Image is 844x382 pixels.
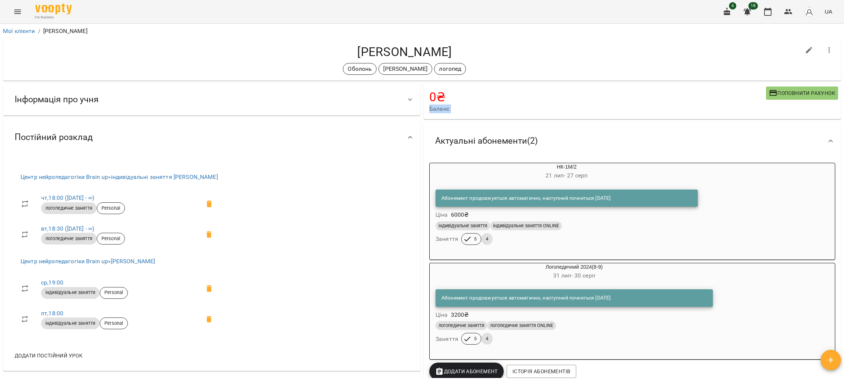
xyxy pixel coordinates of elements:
[436,223,490,229] span: індивідуальне заняття
[343,63,377,75] div: Оболонь
[470,236,481,242] span: 5
[21,173,218,180] a: Центр нейропедагогіки Brain up»індивідуальні заняття [PERSON_NAME]
[436,310,448,320] h6: Ціна
[481,236,493,242] span: 4
[481,335,493,342] span: 4
[434,63,466,75] div: логопед
[439,65,461,73] p: логопед
[748,2,758,10] span: 18
[12,349,85,362] button: Додати постійний урок
[200,280,218,297] span: Видалити приватний урок Аннна Андрійчук ср 19:00 клієнта Кирило Туровський
[15,132,93,143] span: Постійний розклад
[512,367,570,376] span: Історія абонементів
[436,234,458,244] h6: Заняття
[490,223,562,229] span: індивідуальне заняття ONLINE
[41,310,63,317] a: пт,18:00
[451,210,469,219] p: 6000 ₴
[553,272,595,279] span: 31 лип - 30 серп
[435,367,498,376] span: Додати Абонемент
[41,205,97,212] span: логопедичне заняття
[3,27,841,36] nav: breadcrumb
[200,226,218,243] span: Видалити приватний урок індивідуальні заняття Софія Пенькова вт 18:30 клієнта Кирило Туровський
[35,4,72,14] img: Voopty Logo
[9,3,26,21] button: Menu
[441,192,611,205] div: Абонемент продовжується автоматично, наступний почнеться [DATE]
[451,311,469,319] p: 3200 ₴
[15,351,82,360] span: Додати постійний урок
[423,122,841,160] div: Актуальні абонементи(2)
[100,289,127,296] span: Personal
[769,89,835,98] span: Поповнити рахунок
[43,27,88,36] p: [PERSON_NAME]
[100,320,127,327] span: Personal
[729,2,736,10] span: 6
[378,63,432,75] div: [PERSON_NAME]
[436,334,458,344] h6: Заняття
[35,15,72,20] span: For Business
[430,263,719,354] button: Логопедичний 2024(8-9)31 лип- 30 серпАбонемент продовжується автоматично, наступний почнеться [DA...
[822,5,835,18] button: UA
[441,291,611,305] div: Абонемент продовжується автоматично, наступний почнеться [DATE]
[41,225,94,232] a: вт,18:30 ([DATE] - ∞)
[470,335,481,342] span: 5
[38,27,40,36] li: /
[41,320,100,327] span: індивідуальне заняття
[3,118,421,156] div: Постійний розклад
[21,258,155,265] a: Центр нейропедагогіки Brain up»[PERSON_NAME]
[41,235,97,242] span: логопедичне заняття
[15,94,99,105] span: Інформація про учня
[200,195,218,213] span: Видалити приватний урок індивідуальні заняття Софія Пенькова чт 18:00 клієнта Кирило Туровський
[9,44,800,59] h4: [PERSON_NAME]
[3,84,421,115] div: Інформація про учня
[430,263,719,281] div: Логопедичний 2024(8-9)
[348,65,372,73] p: Оболонь
[545,172,588,179] span: 21 лип - 27 серп
[429,363,504,380] button: Додати Абонемент
[436,322,487,329] span: логопедичне заняття
[200,311,218,328] span: Видалити приватний урок Аннна Андрійчук пт 18:00 клієнта Кирило Туровський
[3,27,35,34] a: Мої клієнти
[766,87,838,100] button: Поповнити рахунок
[41,279,63,286] a: ср,19:00
[97,205,125,212] span: Personal
[507,365,576,378] button: Історія абонементів
[97,235,125,242] span: Personal
[825,8,832,15] span: UA
[41,194,94,201] a: чт,18:00 ([DATE] - ∞)
[429,104,766,113] span: Баланс
[487,322,556,329] span: логопедичне заняття ONLINE
[429,89,766,104] h4: 0 ₴
[436,210,448,220] h6: Ціна
[430,163,704,181] div: НК-1М/2
[383,65,427,73] p: [PERSON_NAME]
[804,7,814,17] img: avatar_s.png
[430,163,704,254] button: НК-1М/221 лип- 27 серпАбонемент продовжується автоматично, наступний почнеться [DATE]Ціна6000₴інд...
[435,135,538,147] span: Актуальні абонементи ( 2 )
[41,289,100,296] span: індивідуальне заняття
